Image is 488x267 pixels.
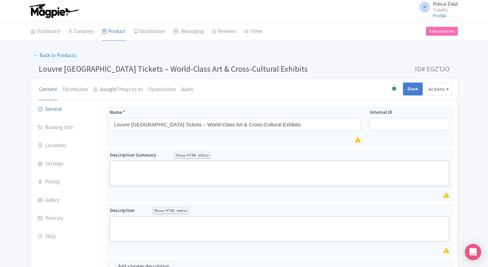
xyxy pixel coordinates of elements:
[174,152,211,159] div: Show HTML editor
[31,100,102,119] a: General
[433,8,458,12] small: TicketEx
[419,2,430,13] span: P
[426,27,457,36] a: Subscription
[31,173,102,192] a: Pricing
[31,22,60,41] a: Dashboard
[110,207,136,214] span: Description
[149,79,176,101] a: Optimization
[391,84,398,94] div: Active
[134,22,165,41] a: Distribution
[370,109,392,115] span: Internal ID
[31,209,102,228] a: Itinerary
[212,22,236,41] a: Reviews
[181,79,193,101] a: Audio
[68,22,94,41] a: Company
[415,62,450,76] span: ID# EGZTJO
[244,22,263,41] a: Other
[31,227,102,246] a: FAQs
[425,83,452,95] button: Actions
[100,86,116,93] strong: Google
[465,244,481,260] div: Open Intercom Messenger
[110,109,122,115] span: Name
[31,136,102,155] a: Locations
[94,79,143,101] a: GoogleThings to do
[403,83,423,95] input: Save
[153,207,189,214] div: Show HTML editor
[39,64,308,74] span: Louvre [GEOGRAPHIC_DATA] Tickets – World-Class Art & Cross-Cultural Exhibits
[31,191,102,210] a: Gallery
[27,3,80,18] img: logo-ab69f6fb50320c5b225c76a69d11143b.png
[102,22,125,41] a: Product
[31,118,102,137] a: Booking Info
[31,155,102,174] a: Settings
[173,22,204,41] a: Messaging
[31,49,79,62] a: ← Back to Products
[433,1,458,7] span: Prince Dalal
[433,13,447,19] a: Profile
[110,152,157,158] span: Description Summary
[63,79,88,101] a: Distribution
[39,79,57,101] a: Content
[415,1,458,12] a: P Prince Dalal TicketEx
